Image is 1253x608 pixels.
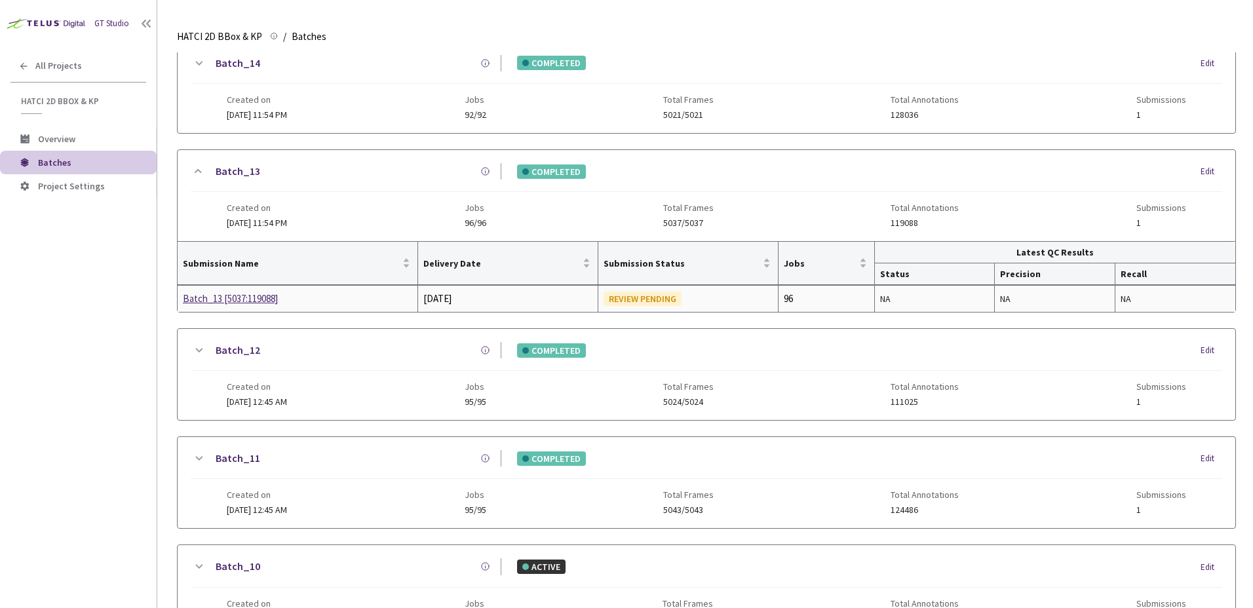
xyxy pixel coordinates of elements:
div: REVIEW PENDING [604,292,682,306]
span: 1 [1136,218,1186,228]
span: Submissions [1136,94,1186,105]
span: Jobs [465,202,486,213]
span: Created on [227,94,287,105]
span: 128036 [891,110,959,120]
li: / [283,29,286,45]
div: Batch_14COMPLETEDEditCreated on[DATE] 11:54 PMJobs92/92Total Frames5021/5021Total Annotations1280... [178,42,1235,133]
span: 1 [1136,505,1186,515]
div: Edit [1201,344,1222,357]
span: 124486 [891,505,959,515]
div: ACTIVE [517,560,566,574]
div: COMPLETED [517,451,586,466]
span: 1 [1136,110,1186,120]
div: Edit [1201,452,1222,465]
span: Project Settings [38,180,105,192]
th: Jobs [779,242,875,285]
span: Total Annotations [891,381,959,392]
th: Latest QC Results [875,242,1235,263]
span: 96/96 [465,218,486,228]
span: Total Frames [663,489,714,500]
div: NA [1121,292,1230,306]
span: 1 [1136,397,1186,407]
a: Batch_12 [216,342,260,358]
th: Delivery Date [418,242,598,285]
span: Submissions [1136,489,1186,500]
th: Submission Status [598,242,779,285]
span: All Projects [35,60,82,71]
span: Jobs [784,258,857,269]
div: COMPLETED [517,164,586,179]
span: [DATE] 11:54 PM [227,109,287,121]
span: [DATE] 11:54 PM [227,217,287,229]
span: 95/95 [465,505,486,515]
span: Created on [227,202,287,213]
th: Precision [995,263,1115,285]
span: Total Frames [663,202,714,213]
span: 5021/5021 [663,110,714,120]
span: Submission Name [183,258,400,269]
span: Batches [38,157,71,168]
span: Created on [227,381,287,392]
div: Edit [1201,165,1222,178]
span: HATCI 2D BBox & KP [21,96,138,107]
span: Delivery Date [423,258,580,269]
div: Batch_12COMPLETEDEditCreated on[DATE] 12:45 AMJobs95/95Total Frames5024/5024Total Annotations1110... [178,329,1235,420]
a: Batch_13 [216,163,260,180]
span: Submissions [1136,381,1186,392]
span: Overview [38,133,75,145]
span: 5043/5043 [663,505,714,515]
span: 95/95 [465,397,486,407]
div: COMPLETED [517,343,586,358]
div: 96 [784,291,869,307]
th: Recall [1115,263,1235,285]
div: COMPLETED [517,56,586,70]
span: 5024/5024 [663,397,714,407]
span: 92/92 [465,110,486,120]
span: 119088 [891,218,959,228]
span: Jobs [465,94,486,105]
span: Total Annotations [891,94,959,105]
span: Jobs [465,381,486,392]
a: Batch_11 [216,450,260,466]
div: [DATE] [423,291,592,307]
span: [DATE] 12:45 AM [227,504,287,516]
span: Total Annotations [891,489,959,500]
a: Batch_14 [216,55,260,71]
a: Batch_13 [5037:119088] [183,291,322,307]
span: Submission Status [604,258,760,269]
div: GT Studio [94,18,129,30]
span: [DATE] 12:45 AM [227,396,287,408]
a: Batch_10 [216,558,260,575]
div: NA [880,292,989,306]
span: HATCI 2D BBox & KP [177,29,262,45]
div: Edit [1201,561,1222,574]
span: 5037/5037 [663,218,714,228]
div: NA [1000,292,1109,306]
span: Created on [227,489,287,500]
span: Total Frames [663,94,714,105]
div: Batch_11COMPLETEDEditCreated on[DATE] 12:45 AMJobs95/95Total Frames5043/5043Total Annotations1244... [178,437,1235,528]
th: Status [875,263,995,285]
span: Total Annotations [891,202,959,213]
span: Submissions [1136,202,1186,213]
span: Total Frames [663,381,714,392]
span: Batches [292,29,326,45]
span: Jobs [465,489,486,500]
span: 111025 [891,397,959,407]
div: Batch_13COMPLETEDEditCreated on[DATE] 11:54 PMJobs96/96Total Frames5037/5037Total Annotations1190... [178,150,1235,241]
th: Submission Name [178,242,418,285]
div: Edit [1201,57,1222,70]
